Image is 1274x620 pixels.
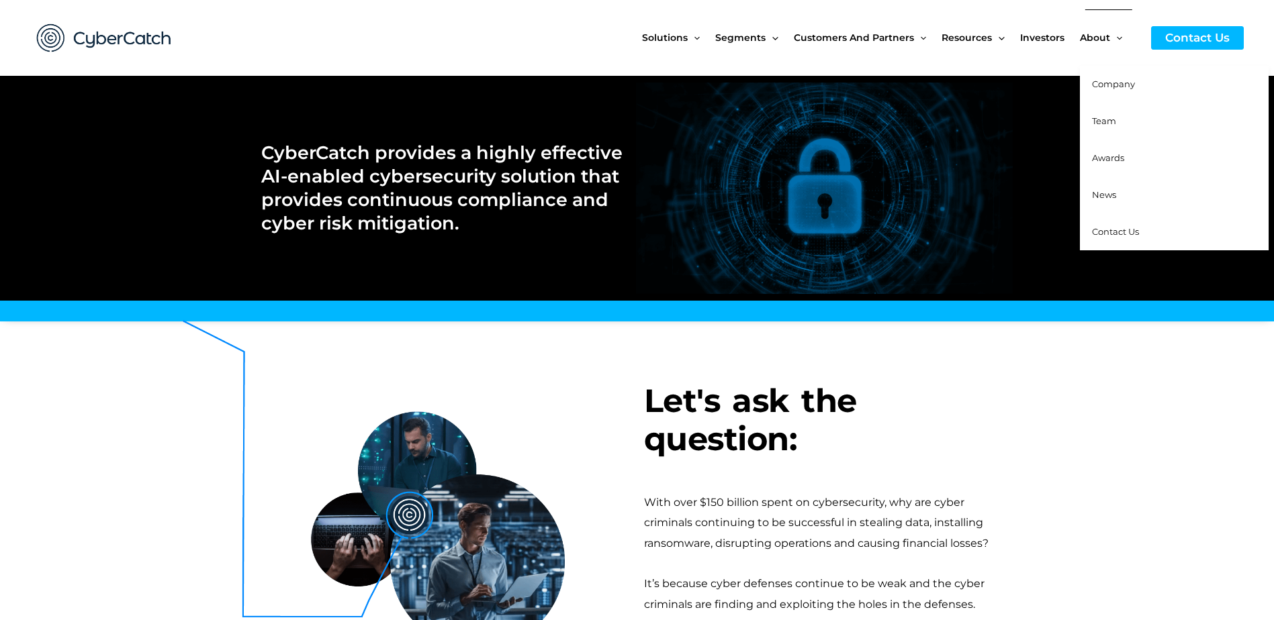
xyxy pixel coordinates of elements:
span: Team [1092,115,1116,126]
nav: Site Navigation: New Main Menu [642,9,1138,66]
a: Investors [1020,9,1080,66]
div: It’s because cyber defenses continue to be weak and the cyber criminals are finding and exploitin... [644,574,1013,615]
span: News [1092,189,1116,200]
span: Menu Toggle [914,9,926,66]
span: Awards [1092,152,1124,163]
a: Awards [1080,140,1269,176]
span: Contact Us [1092,226,1139,237]
h3: Let's ask the question: [644,382,1013,459]
div: With over $150 billion spent on cybersecurity, why are cyber criminals continuing to be successfu... [644,493,1013,554]
img: CyberCatch [24,10,185,66]
a: News [1080,176,1269,213]
span: Resources [942,9,992,66]
span: Menu Toggle [1110,9,1122,66]
span: Segments [715,9,766,66]
h2: CyberCatch provides a highly effective AI-enabled cybersecurity solution that provides continuous... [261,141,623,235]
span: Solutions [642,9,688,66]
span: Menu Toggle [688,9,700,66]
a: Team [1080,103,1269,140]
span: Company [1092,79,1135,89]
a: Contact Us [1151,26,1244,50]
a: Company [1080,66,1269,103]
span: Customers and Partners [794,9,914,66]
span: About [1080,9,1110,66]
a: Contact Us [1080,213,1269,250]
span: Investors [1020,9,1064,66]
span: Menu Toggle [766,9,778,66]
span: Menu Toggle [992,9,1004,66]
